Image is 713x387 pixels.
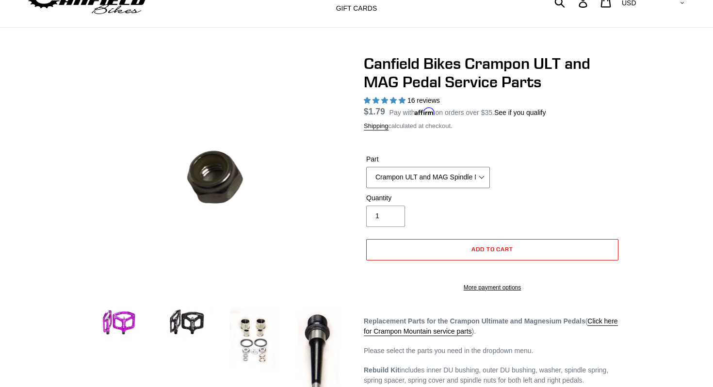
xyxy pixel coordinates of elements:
[331,2,382,15] a: GIFT CARDS
[471,245,514,253] span: Add to cart
[366,283,618,292] a: More payment options
[160,305,213,341] img: Load image into Gallery viewer, Canfield Bikes Crampon ULT and MAG Pedal Service Parts
[364,366,400,374] strong: Rebuild Kit
[364,122,389,130] a: Shipping
[364,54,621,92] h1: Canfield Bikes Crampon ULT and MAG Pedal Service Parts
[364,121,621,131] div: calculated at checkout.
[92,305,146,341] img: Load image into Gallery viewer, Canfield Bikes Crampon ULT and MAG Pedal Service Parts
[494,109,546,116] a: See if you qualify - Learn more about Affirm Financing (opens in modal)
[366,239,618,260] button: Add to cart
[364,317,585,325] strong: Replacement Parts for the Crampon Ultimate and Magnesium Pedals
[364,316,621,337] p: ( ).
[364,97,407,104] span: 5.00 stars
[366,154,490,164] label: Part
[366,193,490,203] label: Quantity
[364,346,621,356] p: Please select the parts you need in the dropdown menu.
[336,4,377,13] span: GIFT CARDS
[364,107,385,116] span: $1.79
[407,97,440,104] span: 16 reviews
[415,107,435,115] span: Affirm
[389,105,546,118] p: Pay with on orders over $35.
[364,317,618,336] a: Click here for Crampon Mountain service parts
[228,305,281,374] img: Load image into Gallery viewer, Canfield Bikes Crampon ULT and MAG Pedal Service Parts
